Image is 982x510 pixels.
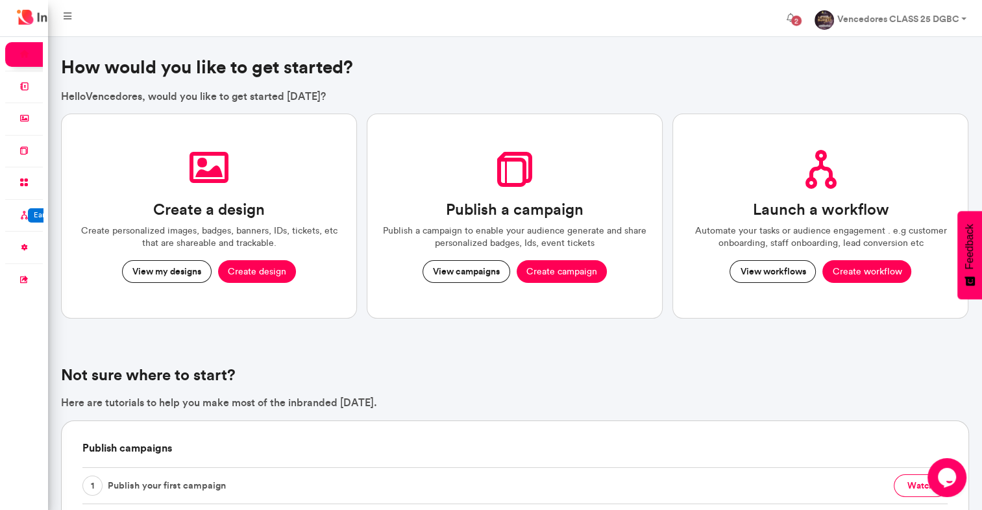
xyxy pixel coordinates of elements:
button: Create workflow [822,260,911,284]
p: Here are tutorials to help you make most of the inbranded [DATE]. [61,395,968,409]
strong: Vencedores CLASS 25 DGBC [837,13,959,25]
h6: Publish campaigns [82,421,947,467]
button: Create design [218,260,296,284]
img: InBranded Logo [14,6,101,28]
p: Automate your tasks or audience engagement . e.g customer onboarding, staff onboarding, lead conv... [689,225,952,250]
img: profile dp [815,10,834,30]
button: 2 [776,5,804,31]
h4: Not sure where to start? [61,366,968,385]
span: Publish your first campaign [108,476,226,496]
button: Feedback - Show survey [957,211,982,299]
h3: Launch a workflow [752,200,889,219]
h3: How would you like to get started? [61,56,968,79]
p: Create personalized images, badges, banners, IDs, tickets, etc that are shareable and trackable. [77,225,341,250]
span: Early access [34,210,75,219]
a: Vencedores CLASS 25 DGBC [804,5,977,31]
button: View workflows [730,260,816,284]
button: Create campaign [517,260,607,284]
h3: Publish a campaign [446,200,583,219]
button: View my designs [122,260,212,284]
span: 1 [82,476,103,496]
p: Publish a campaign to enable your audience generate and share personalized badges, Ids, event tic... [383,225,646,250]
a: Early access [5,203,91,228]
button: watch [894,474,948,497]
p: Hello Vencedores , would you like to get started [DATE]? [61,89,968,103]
span: Feedback [964,224,976,269]
button: View campaigns [423,260,510,284]
span: 2 [791,16,802,26]
iframe: chat widget [927,458,969,497]
h3: Create a design [153,200,265,219]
